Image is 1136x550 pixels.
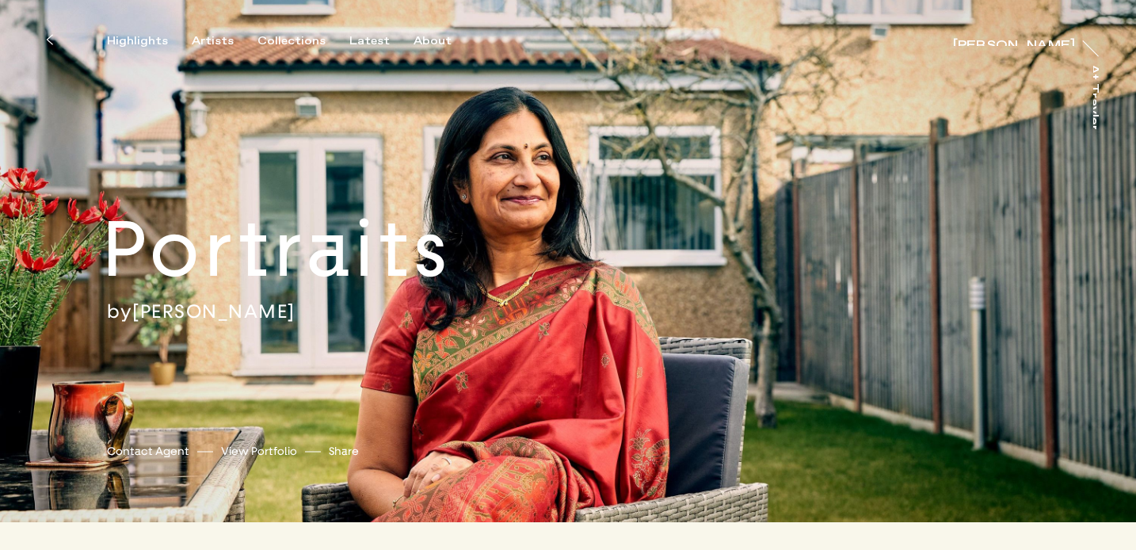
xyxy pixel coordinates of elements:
[257,34,326,48] div: Collections
[132,299,295,323] a: [PERSON_NAME]
[329,441,359,462] button: Share
[414,34,475,48] button: About
[1087,64,1100,132] div: At Trayler
[107,299,132,323] span: by
[192,34,257,48] button: Artists
[1093,64,1109,129] a: At Trayler
[349,34,414,48] button: Latest
[107,34,168,48] div: Highlights
[107,34,192,48] button: Highlights
[102,200,558,299] h2: Portraits
[953,30,1075,46] a: [PERSON_NAME]
[221,443,297,460] a: View Portfolio
[107,443,189,460] a: Contact Agent
[192,34,234,48] div: Artists
[349,34,390,48] div: Latest
[257,34,349,48] button: Collections
[414,34,452,48] div: About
